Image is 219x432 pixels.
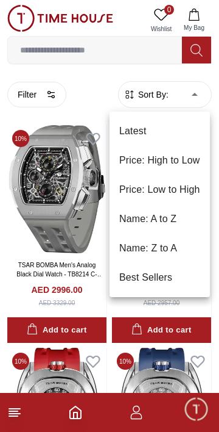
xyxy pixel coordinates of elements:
[109,204,210,234] li: Name: A to Z
[109,234,210,263] li: Name: Z to A
[109,117,210,146] li: Latest
[109,146,210,175] li: Price: High to Low
[109,175,210,204] li: Price: Low to High
[109,263,210,292] li: Best Sellers
[183,396,210,423] div: Chat Widget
